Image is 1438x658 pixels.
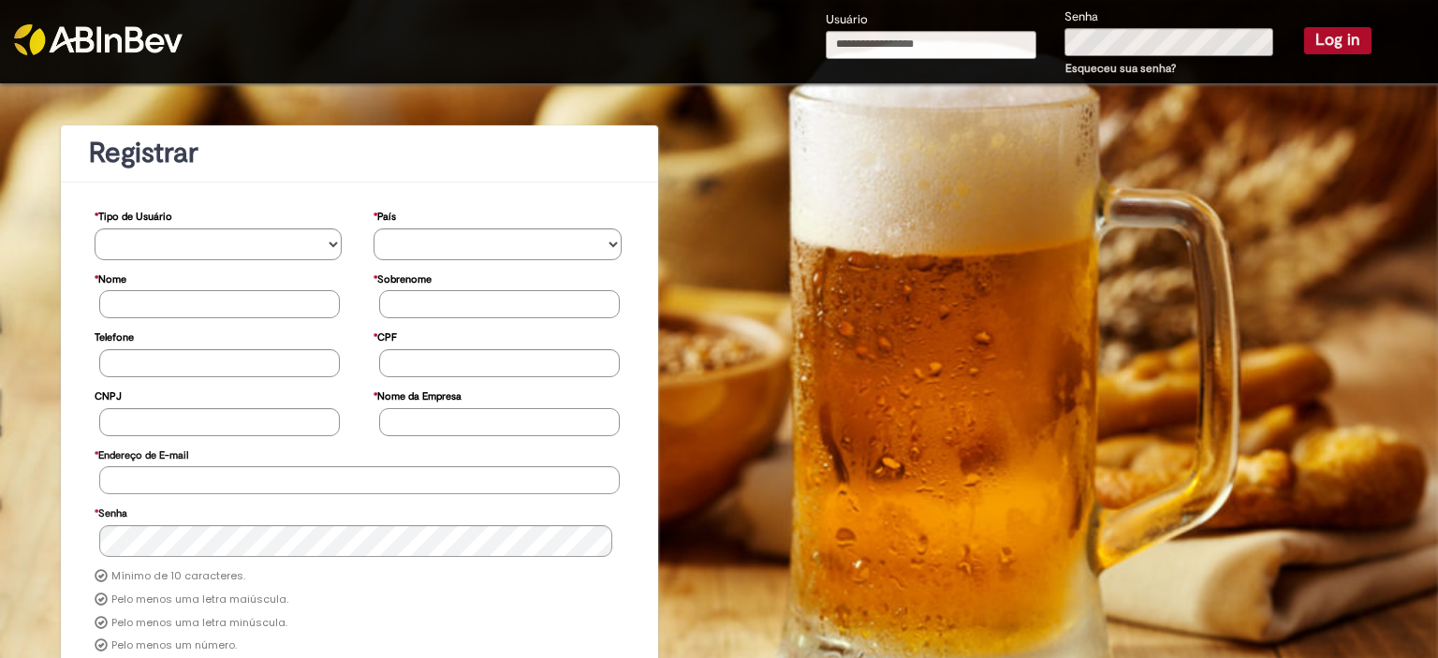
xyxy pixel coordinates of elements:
label: Senha [95,498,127,525]
label: Usuário [826,11,868,29]
label: Tipo de Usuário [95,201,172,228]
button: Log in [1304,27,1372,53]
label: País [374,201,396,228]
label: CPF [374,322,397,349]
label: Nome [95,264,126,291]
a: Esqueceu sua senha? [1065,61,1176,76]
label: CNPJ [95,381,122,408]
label: Endereço de E-mail [95,440,188,467]
label: Nome da Empresa [374,381,462,408]
label: Pelo menos um número. [111,638,237,653]
label: Senha [1064,8,1098,26]
h1: Registrar [89,138,630,168]
label: Telefone [95,322,134,349]
label: Pelo menos uma letra minúscula. [111,616,287,631]
label: Pelo menos uma letra maiúscula. [111,592,288,607]
label: Sobrenome [374,264,432,291]
label: Mínimo de 10 caracteres. [111,569,245,584]
img: ABInbev-white.png [14,24,183,55]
